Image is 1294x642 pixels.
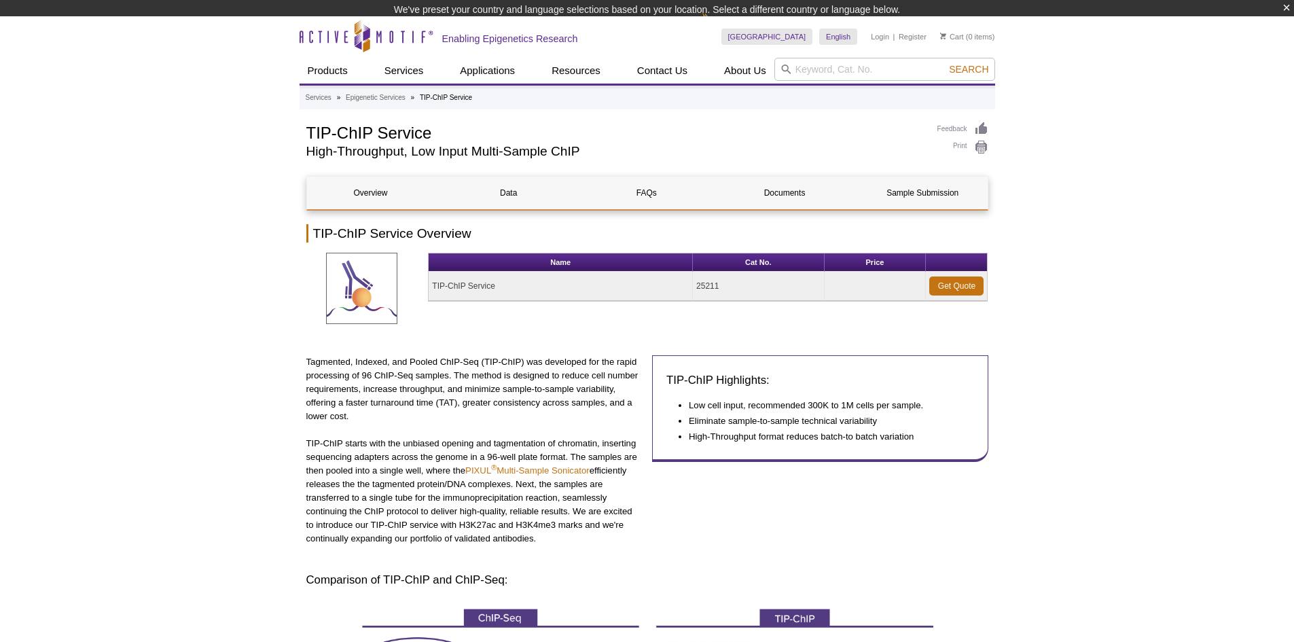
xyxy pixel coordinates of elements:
[774,58,995,81] input: Keyword, Cat. No.
[859,177,986,209] a: Sample Submission
[721,29,813,45] a: [GEOGRAPHIC_DATA]
[452,58,523,84] a: Applications
[871,32,889,41] a: Login
[429,272,693,301] td: TIP-ChIP Service
[819,29,857,45] a: English
[583,177,711,209] a: FAQs
[702,10,738,42] img: Change Here
[945,63,992,75] button: Search
[689,399,960,412] li: Low cell input, recommended 300K to 1M cells per sample.
[300,58,356,84] a: Products
[346,92,406,104] a: Epigenetic Services
[306,92,331,104] a: Services
[337,94,341,101] li: »
[465,465,590,476] a: PIXUL®Multi-Sample Sonicator
[420,94,472,101] li: TIP-ChIP Service
[306,145,924,158] h2: High-Throughput, Low Input Multi-Sample ChIP
[693,272,824,301] td: 25211
[306,572,988,588] h3: Comparison of TIP-ChIP and ChIP-Seq:
[442,33,578,45] h2: Enabling Epigenetics Research
[929,277,984,296] a: Get Quote
[429,253,693,272] th: Name
[306,437,643,546] p: TIP-ChIP starts with the unbiased opening and tagmentation of chromatin, inserting sequencing ada...
[937,140,988,155] a: Print
[411,94,415,101] li: »
[721,177,848,209] a: Documents
[689,430,960,444] li: High-Throughput format reduces batch-to batch variation
[940,33,946,39] img: Your Cart
[491,463,497,471] sup: ®
[825,253,927,272] th: Price
[306,224,988,243] h2: TIP-ChIP Service Overview
[689,414,960,428] li: Eliminate sample-to-sample technical variability
[940,32,964,41] a: Cart
[306,355,643,423] p: Tagmented, Indexed, and Pooled ChIP-Seq (TIP-ChIP) was developed for the rapid processing of 96 C...
[716,58,774,84] a: About Us
[937,122,988,137] a: Feedback
[693,253,824,272] th: Cat No.
[629,58,696,84] a: Contact Us
[376,58,432,84] a: Services
[306,122,924,142] h1: TIP-ChIP Service
[543,58,609,84] a: Resources
[940,29,995,45] li: (0 items)
[307,177,435,209] a: Overview
[899,32,927,41] a: Register
[893,29,895,45] li: |
[326,253,397,324] img: TIP-ChIP Service
[949,64,988,75] span: Search
[666,372,974,389] h3: TIP-ChIP Highlights:
[445,177,573,209] a: Data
